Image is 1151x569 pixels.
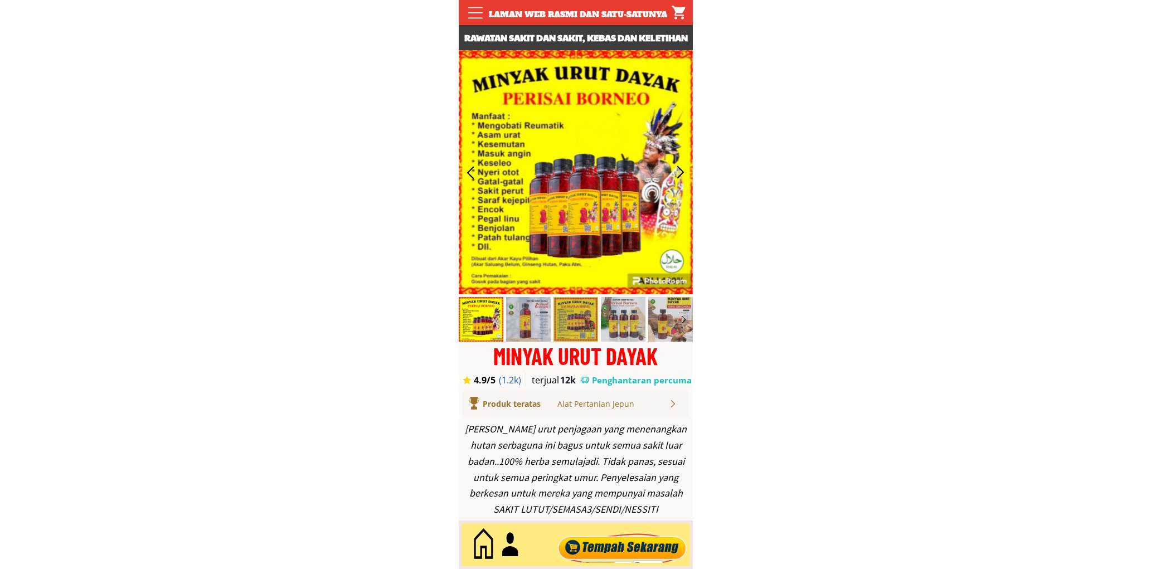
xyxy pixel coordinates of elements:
h3: Rawatan sakit dan sakit, kebas dan keletihan [459,31,693,45]
h3: 4.9/5 [474,374,505,386]
div: [PERSON_NAME] urut penjagaan yang menenangkan hutan serbaguna ini bagus untuk semua sakit luar ba... [464,421,687,518]
div: MINYAK URUT DAYAK [459,344,693,367]
h3: Penghantaran percuma [592,375,692,386]
h3: (1.2k) [499,374,527,386]
div: Laman web rasmi dan satu-satunya [483,8,673,21]
h3: terjual [532,374,570,386]
div: Produk teratas [483,398,572,410]
div: Alat Pertanian Jepun [557,398,668,410]
h3: 12k [560,374,579,386]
